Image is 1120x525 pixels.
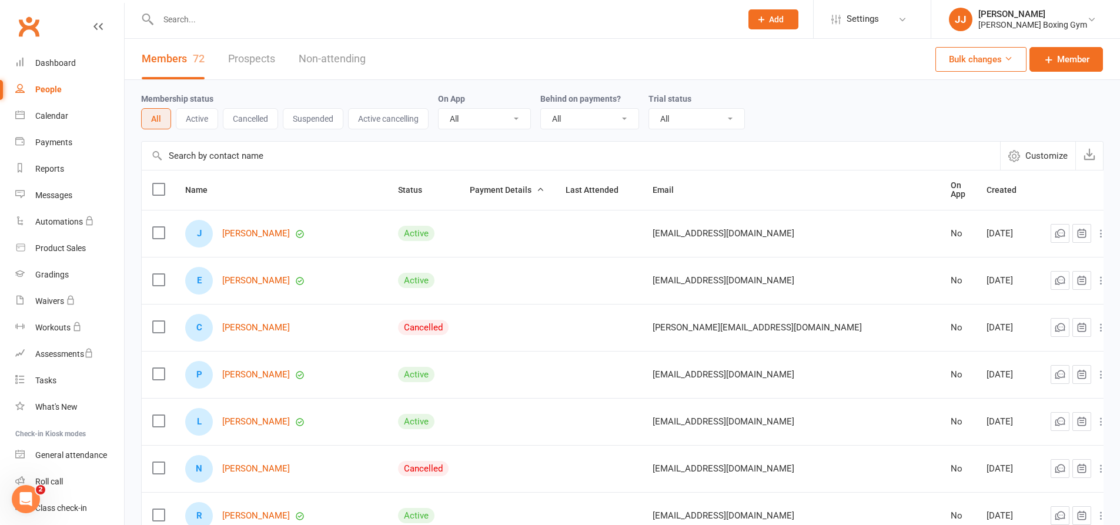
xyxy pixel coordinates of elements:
[185,183,220,197] button: Name
[222,323,290,333] a: [PERSON_NAME]
[15,394,124,420] a: What's New
[142,39,205,79] a: Members72
[653,457,794,480] span: [EMAIL_ADDRESS][DOMAIN_NAME]
[15,129,124,156] a: Payments
[987,417,1029,427] div: [DATE]
[987,464,1029,474] div: [DATE]
[987,185,1029,195] span: Created
[185,267,213,295] div: Eden
[15,288,124,315] a: Waivers
[222,464,290,474] a: [PERSON_NAME]
[185,314,213,342] div: Caelen
[940,170,976,210] th: On App
[987,370,1029,380] div: [DATE]
[398,320,449,335] div: Cancelled
[951,511,965,521] div: No
[987,229,1029,239] div: [DATE]
[228,39,275,79] a: Prospects
[141,108,171,129] button: All
[185,455,213,483] div: Nathan
[935,47,1027,72] button: Bulk changes
[653,185,687,195] span: Email
[978,19,1087,30] div: [PERSON_NAME] Boxing Gym
[185,361,213,389] div: Patrick
[155,11,733,28] input: Search...
[142,142,1000,170] input: Search by contact name
[35,243,86,253] div: Product Sales
[398,273,434,288] div: Active
[35,450,107,460] div: General attendance
[398,414,434,429] div: Active
[987,323,1029,333] div: [DATE]
[15,182,124,209] a: Messages
[35,111,68,121] div: Calendar
[15,367,124,394] a: Tasks
[223,108,278,129] button: Cancelled
[283,108,343,129] button: Suspended
[566,185,631,195] span: Last Attended
[653,222,794,245] span: [EMAIL_ADDRESS][DOMAIN_NAME]
[35,503,87,513] div: Class check-in
[15,495,124,521] a: Class kiosk mode
[398,183,435,197] button: Status
[951,229,965,239] div: No
[653,316,862,339] span: [PERSON_NAME][EMAIL_ADDRESS][DOMAIN_NAME]
[12,485,40,513] iframe: Intercom live chat
[15,315,124,341] a: Workouts
[35,349,93,359] div: Assessments
[15,76,124,103] a: People
[566,183,631,197] button: Last Attended
[35,190,72,200] div: Messages
[222,417,290,427] a: [PERSON_NAME]
[35,138,72,147] div: Payments
[987,183,1029,197] button: Created
[15,50,124,76] a: Dashboard
[1000,142,1075,170] button: Customize
[951,417,965,427] div: No
[653,410,794,433] span: [EMAIL_ADDRESS][DOMAIN_NAME]
[653,183,687,197] button: Email
[987,511,1029,521] div: [DATE]
[185,408,213,436] div: Lewis
[35,402,78,412] div: What's New
[35,296,64,306] div: Waivers
[35,164,64,173] div: Reports
[15,262,124,288] a: Gradings
[951,464,965,474] div: No
[222,229,290,239] a: [PERSON_NAME]
[951,323,965,333] div: No
[987,276,1029,286] div: [DATE]
[398,226,434,241] div: Active
[653,363,794,386] span: [EMAIL_ADDRESS][DOMAIN_NAME]
[176,108,218,129] button: Active
[35,58,76,68] div: Dashboard
[540,94,621,103] label: Behind on payments?
[951,370,965,380] div: No
[36,485,45,494] span: 2
[438,94,465,103] label: On App
[35,477,63,486] div: Roll call
[748,9,798,29] button: Add
[978,9,1087,19] div: [PERSON_NAME]
[1025,149,1068,163] span: Customize
[847,6,879,32] span: Settings
[15,235,124,262] a: Product Sales
[951,276,965,286] div: No
[398,461,449,476] div: Cancelled
[299,39,366,79] a: Non-attending
[222,511,290,521] a: [PERSON_NAME]
[949,8,972,31] div: JJ
[470,183,544,197] button: Payment Details
[15,209,124,235] a: Automations
[398,185,435,195] span: Status
[222,276,290,286] a: [PERSON_NAME]
[1057,52,1089,66] span: Member
[35,376,56,385] div: Tasks
[14,12,44,41] a: Clubworx
[185,185,220,195] span: Name
[348,108,429,129] button: Active cancelling
[15,469,124,495] a: Roll call
[35,217,83,226] div: Automations
[648,94,691,103] label: Trial status
[15,442,124,469] a: General attendance kiosk mode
